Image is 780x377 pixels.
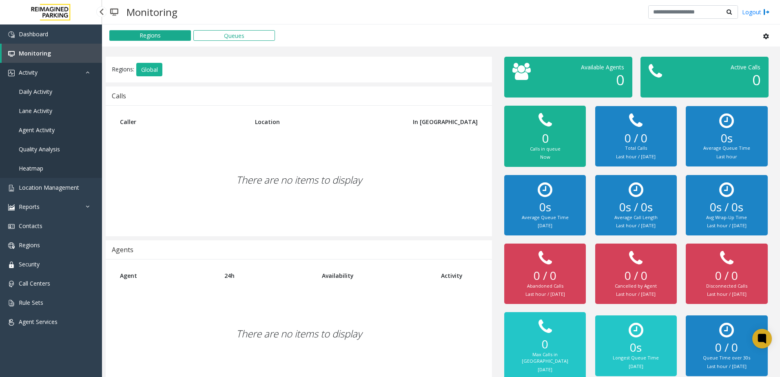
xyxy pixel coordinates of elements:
div: Agents [112,244,133,255]
th: In [GEOGRAPHIC_DATA] [392,112,484,132]
small: Last hour / [DATE] [707,363,747,369]
small: Last hour / [DATE] [616,291,656,297]
small: [DATE] [538,366,552,373]
span: Monitoring [19,49,51,57]
small: Last hour [716,153,737,160]
h2: 0 / 0 [603,269,669,283]
div: Calls in queue [512,146,578,153]
img: 'icon' [8,31,15,38]
span: Lane Activity [19,107,52,115]
a: Logout [742,8,770,16]
span: Daily Activity [19,88,52,95]
h2: 0s [694,131,759,145]
div: There are no items to display [114,132,484,228]
small: Last hour / [DATE] [707,291,747,297]
span: Security [19,260,40,268]
img: 'icon' [8,262,15,268]
span: Activity [19,69,38,76]
div: Max Calls in [GEOGRAPHIC_DATA] [512,351,578,365]
span: Agent Services [19,318,58,326]
h3: Monitoring [122,2,182,22]
img: 'icon' [8,319,15,326]
span: 0 [616,70,624,89]
th: Availability [316,266,435,286]
span: Location Management [19,184,79,191]
img: pageIcon [110,2,118,22]
small: [DATE] [538,222,552,228]
th: Caller [114,112,249,132]
img: 'icon' [8,204,15,211]
small: Last hour / [DATE] [616,153,656,160]
small: Last hour / [DATE] [525,291,565,297]
img: 'icon' [8,51,15,57]
img: 'icon' [8,300,15,306]
div: Queue Time over 30s [694,355,759,361]
div: Disconnected Calls [694,283,759,290]
div: Average Queue Time [694,145,759,152]
span: Contacts [19,222,42,230]
span: Reports [19,203,40,211]
span: Call Centers [19,279,50,287]
img: 'icon' [8,281,15,287]
div: Calls [112,91,126,101]
div: Longest Queue Time [603,355,669,361]
span: Dashboard [19,30,48,38]
span: Regions [19,241,40,249]
span: Quality Analysis [19,145,60,153]
span: 0 [752,70,760,89]
span: Regions: [112,65,134,73]
div: Average Call Length [603,214,669,221]
small: [DATE] [629,363,643,369]
img: logout [763,8,770,16]
h2: 0 / 0 [694,341,759,355]
div: Total Calls [603,145,669,152]
span: Rule Sets [19,299,43,306]
img: 'icon' [8,242,15,249]
div: Cancelled by Agent [603,283,669,290]
span: Agent Activity [19,126,55,134]
button: Regions [109,30,191,41]
th: Activity [435,266,484,286]
th: Agent [114,266,218,286]
h2: 0 / 0 [603,131,669,145]
h2: 0s / 0s [603,200,669,214]
h2: 0s [603,341,669,355]
img: 'icon' [8,223,15,230]
th: Location [249,112,392,132]
img: 'icon' [8,70,15,76]
div: Abandoned Calls [512,283,578,290]
button: Global [136,63,162,77]
h2: 0 [512,337,578,351]
span: Available Agents [581,63,624,71]
h2: 0 / 0 [512,269,578,283]
a: Monitoring [2,44,102,63]
img: 'icon' [8,185,15,191]
h2: 0 / 0 [694,269,759,283]
div: Avg Wrap-Up Time [694,214,759,221]
small: Last hour / [DATE] [707,222,747,228]
th: 24h [218,266,316,286]
h2: 0s [512,200,578,214]
h2: 0 [512,131,578,146]
small: Last hour / [DATE] [616,222,656,228]
h2: 0s / 0s [694,200,759,214]
div: Average Queue Time [512,214,578,221]
small: Now [540,154,550,160]
span: Heatmap [19,164,43,172]
button: Queues [193,30,275,41]
span: Active Calls [731,63,760,71]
